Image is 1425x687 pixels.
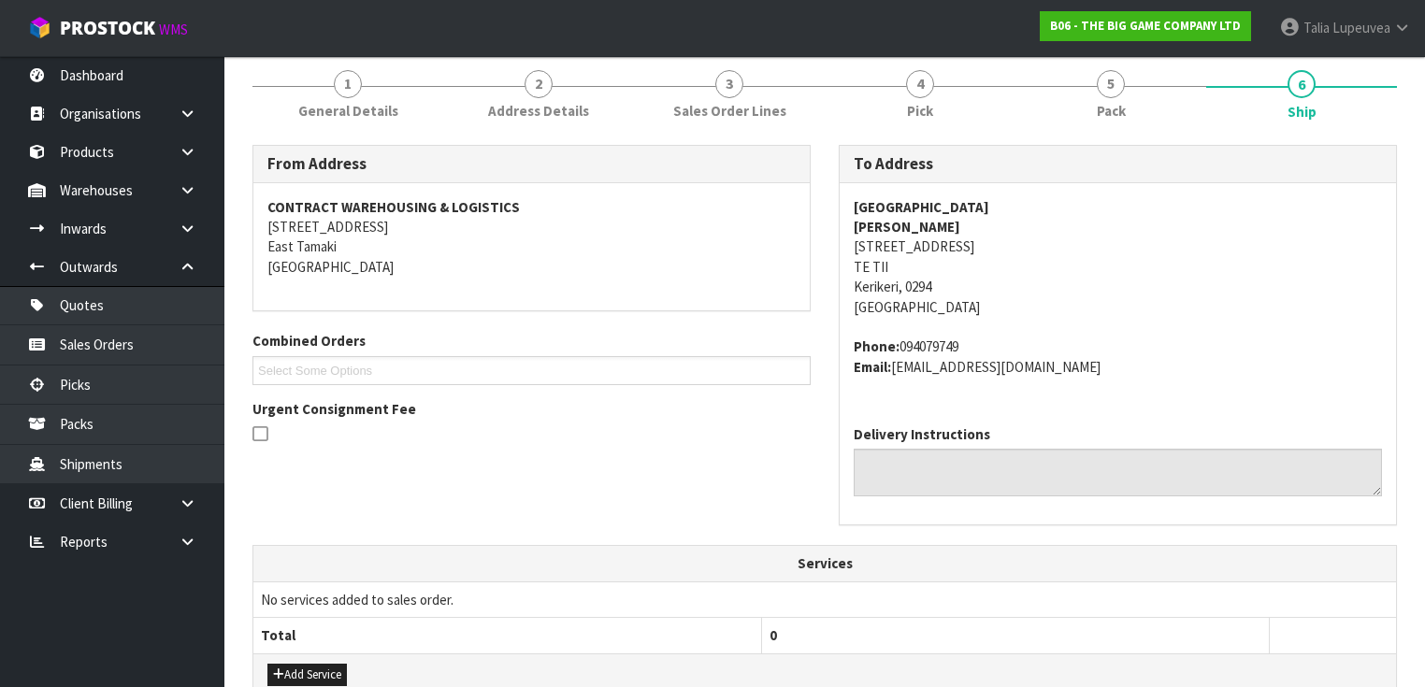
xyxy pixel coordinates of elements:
strong: CONTRACT WAREHOUSING & LOGISTICS [267,198,520,216]
address: [STREET_ADDRESS] East Tamaki [GEOGRAPHIC_DATA] [267,197,796,278]
strong: email [854,358,891,376]
address: 094079749 [EMAIL_ADDRESS][DOMAIN_NAME] [854,336,1382,377]
label: Delivery Instructions [854,424,990,444]
span: 2 [525,70,553,98]
td: No services added to sales order. [253,581,1396,617]
img: cube-alt.png [28,16,51,39]
span: ProStock [60,16,155,40]
span: Ship [1288,102,1317,122]
th: Services [253,546,1396,581]
span: 5 [1097,70,1125,98]
h3: From Address [267,155,796,173]
span: 4 [906,70,934,98]
a: B06 - THE BIG GAME COMPANY LTD [1040,11,1251,41]
label: Urgent Consignment Fee [252,399,416,419]
span: 1 [334,70,362,98]
small: WMS [159,21,188,38]
th: Total [253,618,761,653]
strong: B06 - THE BIG GAME COMPANY LTD [1050,18,1241,34]
h3: To Address [854,155,1382,173]
span: Address Details [488,101,589,121]
span: Sales Order Lines [673,101,786,121]
strong: [GEOGRAPHIC_DATA] [854,198,989,216]
span: Talia [1303,19,1330,36]
span: 6 [1288,70,1316,98]
strong: phone [854,337,900,355]
span: General Details [298,101,398,121]
span: 3 [715,70,743,98]
button: Add Service [267,664,347,686]
label: Combined Orders [252,331,366,351]
strong: [PERSON_NAME] [854,218,960,236]
span: 0 [770,626,777,644]
span: Pick [907,101,933,121]
span: Lupeuvea [1332,19,1390,36]
address: [STREET_ADDRESS] TE TII Kerikeri, 0294 [GEOGRAPHIC_DATA] [854,197,1382,318]
span: Pack [1097,101,1126,121]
